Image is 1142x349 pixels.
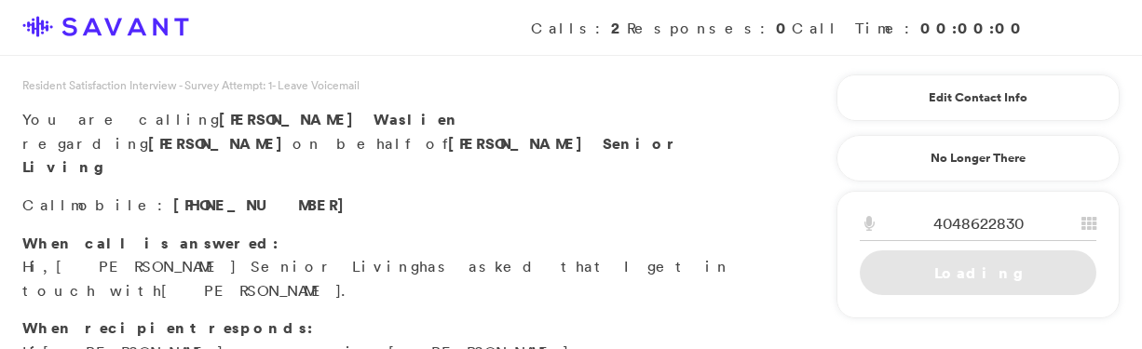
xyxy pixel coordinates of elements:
strong: [PERSON_NAME] [148,133,292,154]
span: Waslien [374,109,461,129]
a: No Longer There [836,135,1120,181]
span: Resident Satisfaction Interview - Survey Attempt: 1 - Leave Voicemail [22,77,360,93]
p: Call : [22,194,766,218]
span: [PERSON_NAME] Senior Living [56,257,419,275]
strong: 00:00:00 [920,18,1026,38]
a: Edit Contact Info [860,83,1096,113]
span: [PERSON_NAME] [219,109,363,129]
p: You are calling regarding on behalf of [22,108,766,180]
strong: 2 [611,18,627,38]
a: Loading [860,250,1096,295]
strong: When recipient responds: [22,317,313,338]
span: mobile [71,195,157,214]
p: Hi, has asked that I get in touch with . [22,232,766,303]
span: [PERSON_NAME] [161,281,341,300]
strong: 0 [776,18,792,38]
span: [PHONE_NUMBER] [173,195,354,215]
strong: When call is answered: [22,233,279,253]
